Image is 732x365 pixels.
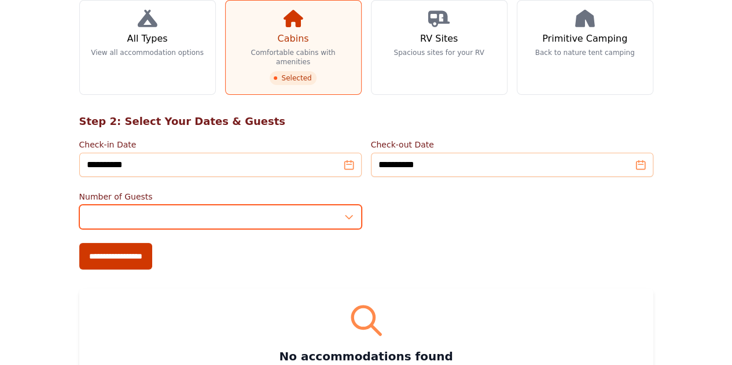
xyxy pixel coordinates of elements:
[127,32,167,46] h3: All Types
[270,71,316,85] span: Selected
[542,32,627,46] h3: Primitive Camping
[235,48,352,67] p: Comfortable cabins with amenities
[93,348,639,364] h3: No accommodations found
[277,32,308,46] h3: Cabins
[393,48,484,57] p: Spacious sites for your RV
[535,48,635,57] p: Back to nature tent camping
[371,139,653,150] label: Check-out Date
[79,113,653,130] h2: Step 2: Select Your Dates & Guests
[79,191,362,202] label: Number of Guests
[79,139,362,150] label: Check-in Date
[91,48,204,57] p: View all accommodation options
[420,32,458,46] h3: RV Sites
